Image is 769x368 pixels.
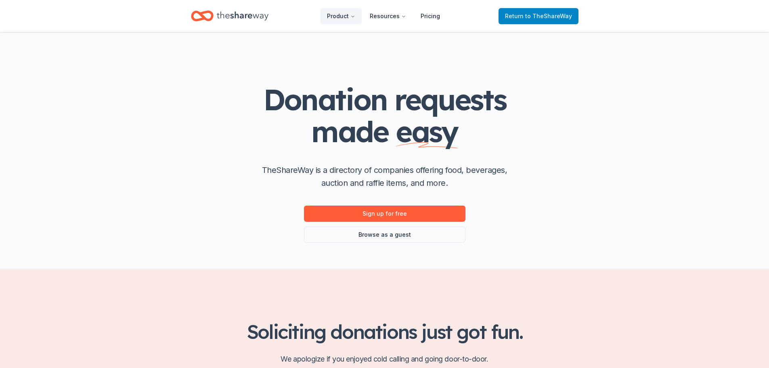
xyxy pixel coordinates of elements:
[525,13,572,19] span: to TheShareWay
[191,320,578,343] h2: Soliciting donations just got fun.
[191,353,578,366] p: We apologize if you enjoyed cold calling and going door-to-door.
[321,8,362,24] button: Product
[256,164,514,189] p: TheShareWay is a directory of companies offering food, beverages, auction and raffle items, and m...
[414,8,446,24] a: Pricing
[499,8,578,24] a: Returnto TheShareWay
[363,8,413,24] button: Resources
[191,6,268,25] a: Home
[505,11,572,21] span: Return
[396,113,458,149] span: easy
[304,227,465,243] a: Browse as a guest
[304,206,465,222] a: Sign up for free
[223,84,546,147] h1: Donation requests made
[321,6,446,25] nav: Main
